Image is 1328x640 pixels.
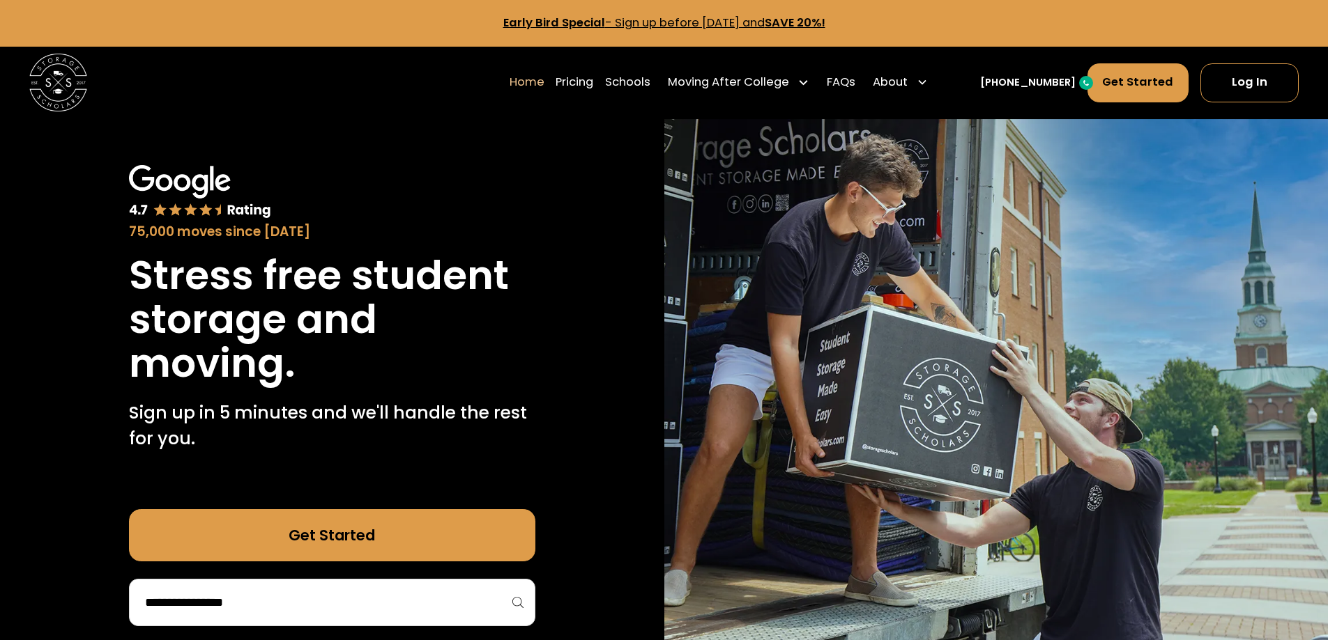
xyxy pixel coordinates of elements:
a: Home [510,62,544,102]
div: Moving After College [662,62,816,102]
strong: Early Bird Special [503,15,605,31]
a: FAQs [827,62,855,102]
h1: Stress free student storage and moving. [129,253,535,385]
div: 75,000 moves since [DATE] [129,222,535,242]
a: Get Started [129,509,535,561]
a: Early Bird Special- Sign up before [DATE] andSAVE 20%! [503,15,825,31]
div: Moving After College [668,74,789,91]
a: [PHONE_NUMBER] [980,75,1076,91]
a: Log In [1200,63,1299,102]
div: About [867,62,934,102]
img: Storage Scholars main logo [29,54,87,111]
div: About [873,74,908,91]
strong: SAVE 20%! [765,15,825,31]
p: Sign up in 5 minutes and we'll handle the rest for you. [129,400,535,452]
img: Google 4.7 star rating [129,165,271,219]
a: Pricing [556,62,593,102]
a: Schools [605,62,650,102]
a: Get Started [1087,63,1189,102]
